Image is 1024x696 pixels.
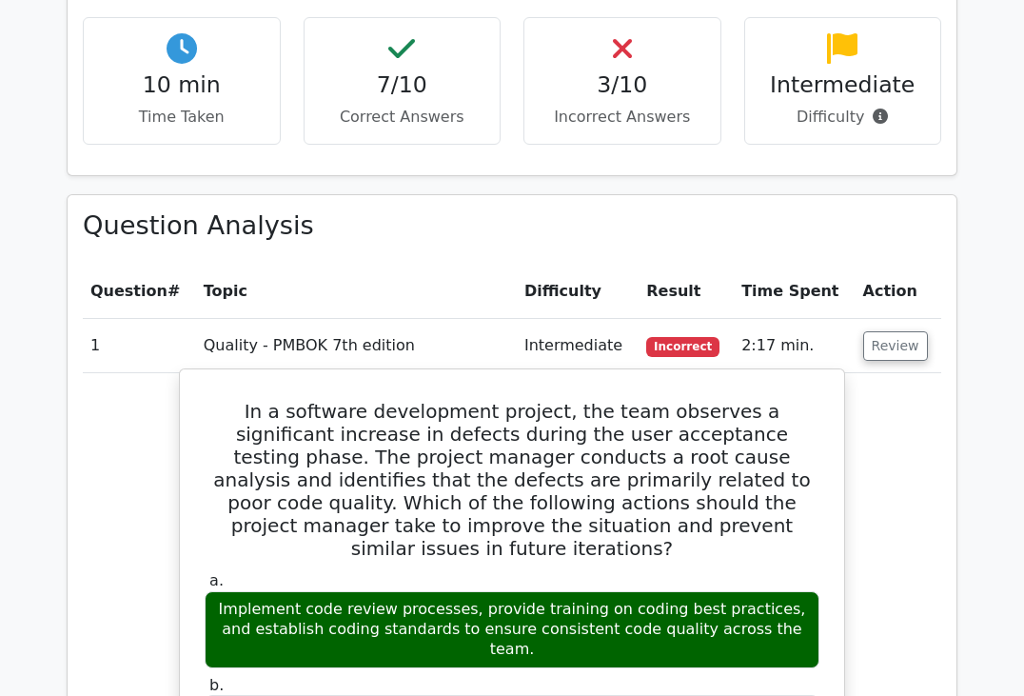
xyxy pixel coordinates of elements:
span: Incorrect [646,337,719,356]
th: Result [639,265,734,319]
h4: 10 min [99,71,265,98]
td: Intermediate [517,319,639,373]
td: 1 [83,319,196,373]
p: Correct Answers [320,106,485,129]
p: Time Taken [99,106,265,129]
h3: Question Analysis [83,210,941,242]
span: Question [90,282,167,300]
th: Difficulty [517,265,639,319]
span: a. [209,571,224,589]
h4: Intermediate [760,71,926,98]
th: Action [856,265,941,319]
td: 2:17 min. [734,319,855,373]
h4: 7/10 [320,71,485,98]
td: Quality - PMBOK 7th edition [196,319,517,373]
h5: In a software development project, the team observes a significant increase in defects during the... [203,400,821,560]
h4: 3/10 [540,71,705,98]
button: Review [863,331,928,361]
p: Incorrect Answers [540,106,705,129]
th: # [83,265,196,319]
th: Topic [196,265,517,319]
span: b. [209,676,224,694]
div: Implement code review processes, provide training on coding best practices, and establish coding ... [205,591,819,667]
p: Difficulty [760,106,926,129]
th: Time Spent [734,265,855,319]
